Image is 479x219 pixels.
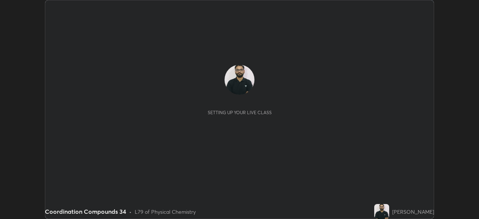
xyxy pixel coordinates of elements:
[392,208,434,216] div: [PERSON_NAME]
[374,204,389,219] img: 5e6e13c1ec7d4a9f98ea3605e43f832c.jpg
[225,65,254,95] img: 5e6e13c1ec7d4a9f98ea3605e43f832c.jpg
[45,207,126,216] div: Coordination Compounds 34
[129,208,132,216] div: •
[208,110,272,115] div: Setting up your live class
[135,208,196,216] div: L79 of Physical Chemistry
